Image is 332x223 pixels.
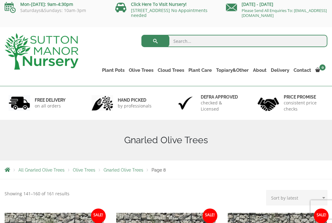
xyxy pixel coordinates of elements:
[186,66,214,75] a: Plant Care
[269,66,291,75] a: Delivery
[118,97,152,103] h6: hand picked
[284,94,323,100] h6: Price promise
[5,135,327,146] h1: Gnarled Olive Trees
[141,35,327,47] input: Search...
[156,66,186,75] a: Cloud Trees
[35,97,65,103] h6: FREE DELIVERY
[131,7,207,18] a: [STREET_ADDRESS] No Appointments needed
[266,190,327,205] select: Shop order
[5,167,327,172] nav: Breadcrumbs
[18,168,65,172] a: All Gnarled Olive Trees
[152,168,166,172] span: Page 8
[242,8,327,18] a: Please Send All Enquiries To: [EMAIL_ADDRESS][DOMAIN_NAME]
[92,95,113,111] img: 2.jpg
[5,33,78,70] img: logo
[5,1,106,8] p: Mon-[DATE]: 9am-4:30pm
[104,168,143,172] a: Gnarled Olive Trees
[9,95,30,111] img: 1.jpg
[214,66,251,75] a: Topiary&Other
[201,94,240,100] h6: Defra approved
[5,190,69,197] p: Showing 141–160 of 161 results
[258,94,279,112] img: 4.jpg
[73,168,95,172] a: Olive Trees
[118,103,152,109] p: by professionals
[284,100,323,112] p: consistent price checks
[313,66,327,75] a: 0
[319,64,326,71] span: 0
[226,1,327,8] p: [DATE] - [DATE]
[127,66,156,75] a: Olive Trees
[5,8,106,13] p: Saturdays&Sundays: 10am-3pm
[251,66,269,75] a: About
[131,1,187,7] a: Click Here To Visit Nursery!
[175,95,196,111] img: 3.jpg
[35,103,65,109] p: on all orders
[291,66,313,75] a: Contact
[201,100,240,112] p: checked & Licensed
[100,66,127,75] a: Plant Pots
